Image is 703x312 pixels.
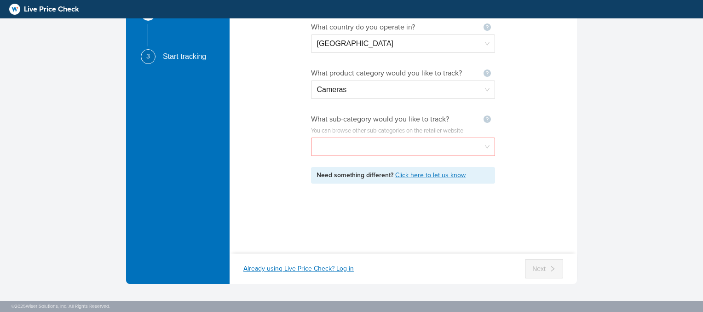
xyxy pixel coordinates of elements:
div: What sub-category would you like to track? [311,114,461,125]
span: question-circle [484,116,491,123]
div: Already using Live Price Check? Log in [243,264,354,273]
span: Cameras [317,81,490,98]
img: logo [9,4,20,15]
div: Start tracking [163,49,213,64]
div: You can browse other sub-categories on the retailer website [311,127,495,136]
a: Click here to let us know [395,171,466,179]
span: 3 [146,53,150,59]
span: question-circle [484,69,491,77]
div: What product category would you like to track? [311,68,472,79]
div: What country do you operate in? [311,22,426,33]
span: Need something different? [317,171,395,179]
span: Live Price Check [24,4,79,15]
span: United States [317,35,490,52]
span: question-circle [484,23,491,31]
